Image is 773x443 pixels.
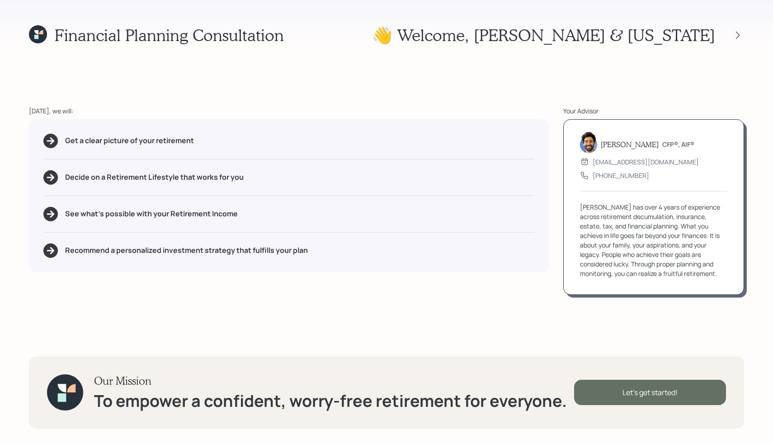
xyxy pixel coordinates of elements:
[580,202,727,278] div: [PERSON_NAME] has over 4 years of experience across retirement decumulation, insurance, estate, t...
[601,140,659,149] h5: [PERSON_NAME]
[94,391,567,410] h1: To empower a confident, worry-free retirement for everyone.
[65,246,308,255] h5: Recommend a personalized investment strategy that fulfills your plan
[574,380,726,405] div: Let's get started!
[29,106,549,116] div: [DATE], we will:
[94,374,567,387] h3: Our Mission
[372,25,715,45] h1: 👋 Welcome , [PERSON_NAME] & [US_STATE]
[65,210,238,218] h5: See what's possible with your Retirement Income
[65,173,244,182] h5: Decide on a Retirement Lifestyle that works for you
[662,141,694,149] h6: CFP®, AIF®
[593,171,649,180] div: [PHONE_NUMBER]
[580,131,597,153] img: eric-schwartz-headshot.png
[593,157,699,167] div: [EMAIL_ADDRESS][DOMAIN_NAME]
[563,106,744,116] div: Your Advisor
[65,136,194,145] h5: Get a clear picture of your retirement
[54,25,284,45] h1: Financial Planning Consultation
